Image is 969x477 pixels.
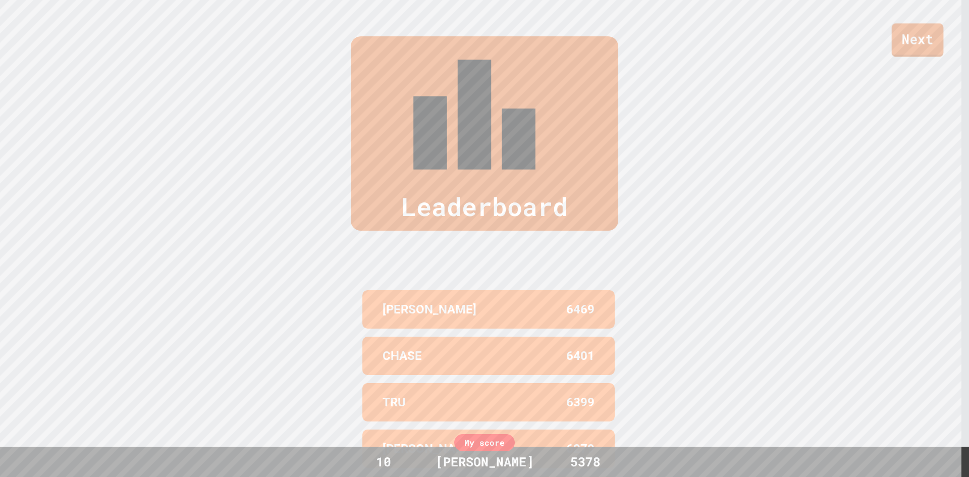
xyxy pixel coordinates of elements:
p: [PERSON_NAME] [383,440,476,458]
p: 6401 [566,347,595,365]
p: TRU [383,393,406,411]
p: [PERSON_NAME] [383,300,476,319]
div: Leaderboard [351,36,618,231]
div: [PERSON_NAME] [425,452,544,471]
p: 6469 [566,300,595,319]
div: 5378 [548,452,623,471]
div: 10 [346,452,421,471]
p: 6279 [566,440,595,458]
p: 6399 [566,393,595,411]
p: CHASE [383,347,422,365]
div: My score [454,434,515,451]
a: Next [892,23,944,57]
